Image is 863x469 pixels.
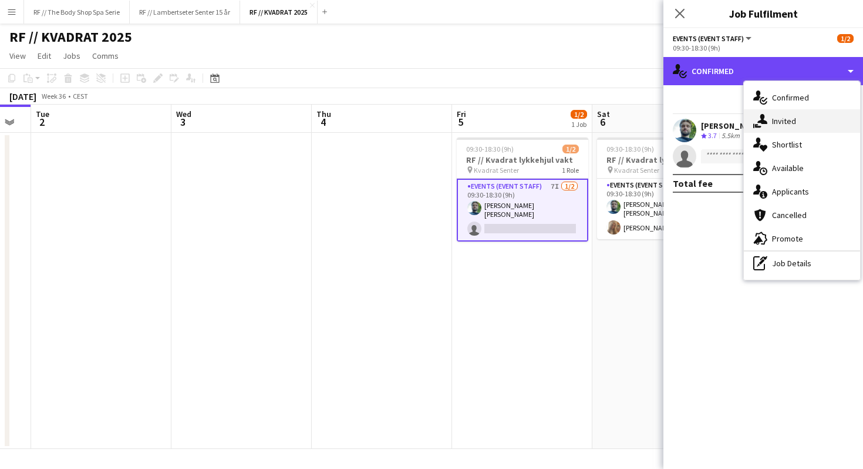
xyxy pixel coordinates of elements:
[744,252,860,275] div: Job Details
[614,166,659,175] span: Kvadrat Senter
[176,109,191,119] span: Wed
[673,34,744,43] span: Events (Event Staff)
[597,138,729,239] app-job-card: 09:30-18:30 (9h)2/2RF // Kvadrat lykkehjul vakt Kvadrat Senter1 RoleEvents (Event Staff)2/209:30-...
[744,227,860,250] div: Promote
[457,155,588,165] h3: RF // Kvadrat lykkehjul vakt
[597,155,729,165] h3: RF // Kvadrat lykkehjul vakt
[744,109,860,133] div: Invited
[174,115,191,129] span: 3
[73,92,88,101] div: CEST
[457,179,588,242] app-card-role: Events (Event Staff)7I1/209:30-18:30 (9h)[PERSON_NAME] [PERSON_NAME]
[58,48,85,63] a: Jobs
[33,48,56,63] a: Edit
[744,86,860,109] div: Confirmed
[474,166,519,175] span: Kvadrat Senter
[562,166,579,175] span: 1 Role
[606,145,654,153] span: 09:30-18:30 (9h)
[673,43,854,52] div: 09:30-18:30 (9h)
[597,179,729,239] app-card-role: Events (Event Staff)2/209:30-18:30 (9h)[PERSON_NAME] [PERSON_NAME][PERSON_NAME]
[673,34,753,43] button: Events (Event Staff)
[562,145,579,153] span: 1/2
[571,110,587,119] span: 1/2
[315,115,331,129] span: 4
[466,145,514,153] span: 09:30-18:30 (9h)
[663,57,863,85] div: Confirmed
[595,115,610,129] span: 6
[9,91,36,102] div: [DATE]
[24,1,130,24] button: RF // The Body Shop Spa Serie
[457,109,466,119] span: Fri
[39,92,68,101] span: Week 36
[744,156,860,180] div: Available
[744,180,860,203] div: Applicants
[63,51,80,61] span: Jobs
[744,133,860,156] div: Shortlist
[36,109,49,119] span: Tue
[744,203,860,227] div: Cancelled
[571,120,586,129] div: 1 Job
[701,120,827,131] div: [PERSON_NAME] [PERSON_NAME]
[837,34,854,43] span: 1/2
[34,115,49,129] span: 2
[316,109,331,119] span: Thu
[9,51,26,61] span: View
[240,1,318,24] button: RF // KVADRAT 2025
[455,115,466,129] span: 5
[9,28,132,46] h1: RF // KVADRAT 2025
[38,51,51,61] span: Edit
[597,109,610,119] span: Sat
[5,48,31,63] a: View
[87,48,123,63] a: Comms
[457,138,588,242] app-job-card: 09:30-18:30 (9h)1/2RF // Kvadrat lykkehjul vakt Kvadrat Senter1 RoleEvents (Event Staff)7I1/209:3...
[663,6,863,21] h3: Job Fulfilment
[130,1,240,24] button: RF // Lambertseter Senter 15 år
[719,131,742,141] div: 5.5km
[92,51,119,61] span: Comms
[673,177,713,189] div: Total fee
[708,131,717,140] span: 3.7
